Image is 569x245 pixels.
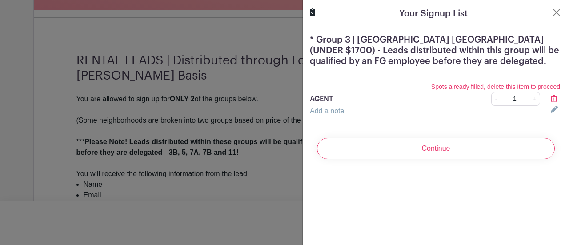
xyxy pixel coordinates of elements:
small: Spots already filled, delete this item to proceed. [431,83,562,90]
h5: Your Signup List [399,7,468,20]
p: AGENT [310,94,453,104]
h5: * Group 3 | [GEOGRAPHIC_DATA] [GEOGRAPHIC_DATA] (UNDER $1700) - Leads distributed within this gro... [310,35,562,67]
a: Add a note [310,107,344,115]
a: + [529,92,540,106]
input: Continue [317,138,555,159]
a: - [491,92,501,106]
button: Close [551,7,562,18]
